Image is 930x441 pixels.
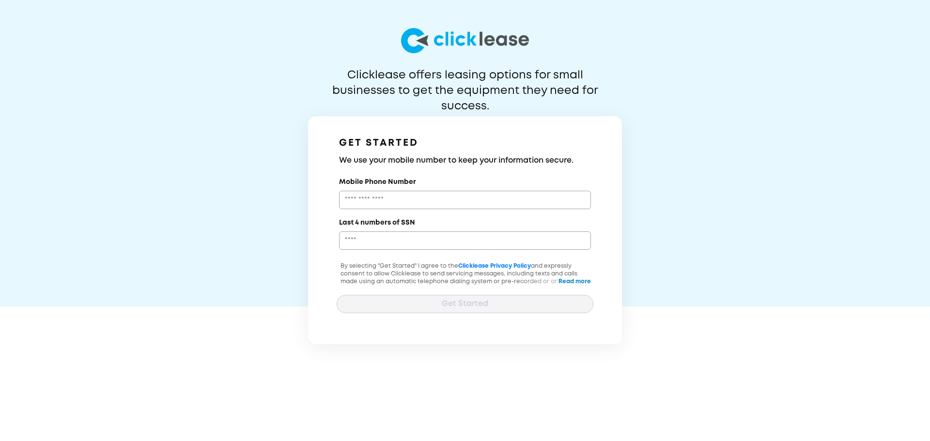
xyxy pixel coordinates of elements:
[309,68,621,99] p: Clicklease offers leasing options for small businesses to get the equipment they need for success.
[337,295,593,313] button: Get Started
[458,263,531,269] a: Clicklease Privacy Policy
[401,28,529,53] img: logo-larg
[339,155,591,167] h3: We use your mobile number to keep your information secure.
[337,262,593,309] p: By selecting "Get Started" I agree to the and expressly consent to allow Clicklease to send servi...
[339,177,416,187] label: Mobile Phone Number
[339,218,415,228] label: Last 4 numbers of SSN
[339,136,591,151] h1: GET STARTED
